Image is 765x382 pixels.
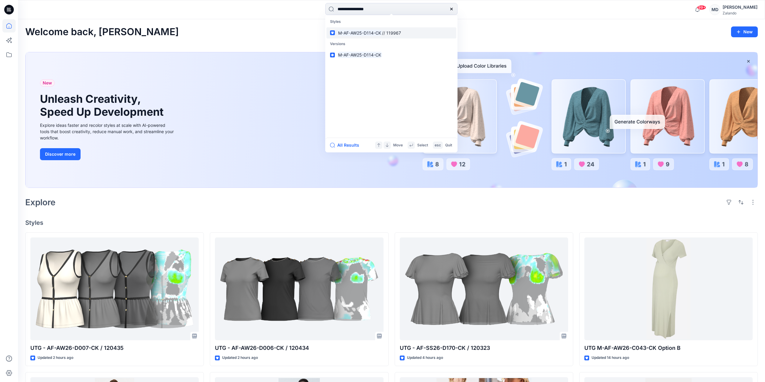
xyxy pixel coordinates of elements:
p: UTG - AF-SS26-D170-CK / 120323 [400,344,568,352]
a: UTG M-AF-AW26-C043-CK Option B [584,237,753,341]
p: Move [393,142,403,148]
a: UTG - AF-SS26-D170-CK / 120323 [400,237,568,341]
h4: Styles [25,219,758,226]
mark: M-AF-AW25-D114-CK [337,29,382,36]
p: UTG - AF-AW26-D006-CK / 120434 [215,344,383,352]
a: M-AF-AW25-D114-CK// 119967 [326,27,456,38]
div: [PERSON_NAME] [723,4,757,11]
div: MD [709,4,720,15]
p: Styles [326,16,456,27]
a: UTG - AF-AW26-D007-CK / 120435 [30,237,199,341]
a: M-AF-AW25-D114-CK [326,49,456,60]
div: Zalando [723,11,757,15]
button: New [731,26,758,37]
a: Discover more [40,148,175,160]
p: Versions [326,38,456,50]
p: UTG M-AF-AW26-C043-CK Option B [584,344,753,352]
mark: M-AF-AW25-D114-CK [337,51,382,58]
p: UTG - AF-AW26-D007-CK / 120435 [30,344,199,352]
p: Updated 2 hours ago [38,355,73,361]
p: Updated 4 hours ago [407,355,443,361]
p: Updated 2 hours ago [222,355,258,361]
a: UTG - AF-AW26-D006-CK / 120434 [215,237,383,341]
button: All Results [330,142,363,149]
span: 99+ [697,5,706,10]
div: Explore ideas faster and recolor styles at scale with AI-powered tools that boost creativity, red... [40,122,175,141]
p: esc [435,142,441,148]
h1: Unleash Creativity, Speed Up Development [40,93,166,118]
p: Quit [445,142,452,148]
button: Discover more [40,148,81,160]
p: Select [417,142,428,148]
span: New [43,79,52,87]
p: Updated 14 hours ago [592,355,629,361]
span: // 119967 [382,30,401,35]
h2: Explore [25,197,56,207]
h2: Welcome back, [PERSON_NAME] [25,26,179,38]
